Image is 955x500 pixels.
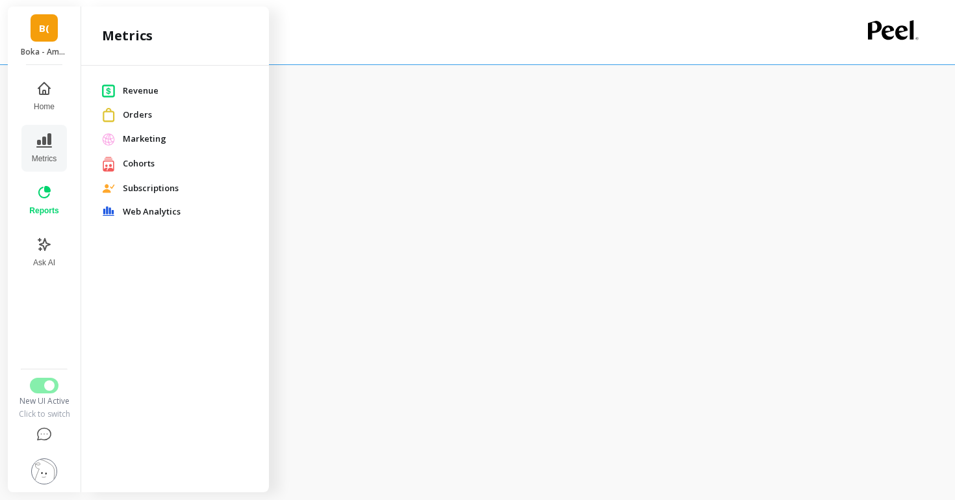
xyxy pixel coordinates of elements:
button: Help [16,419,71,451]
span: Cohorts [123,157,248,170]
span: Web Analytics [123,205,248,218]
img: [object Object] [102,84,115,98]
span: Marketing [123,133,248,146]
span: Home [34,101,55,112]
p: Boka - Amazon (Essor) [21,47,68,57]
span: Orders [123,109,248,122]
h2: Metrics [102,27,153,45]
span: Ask AI [33,257,55,268]
button: Metrics [21,125,66,172]
button: Ask AI [21,229,66,276]
span: Subscriptions [123,182,248,195]
button: Reports [21,177,66,224]
span: Revenue [123,85,248,98]
img: [object Object] [102,108,115,122]
iframe: Omni Embed [109,90,929,474]
span: B( [39,21,49,36]
img: [object Object] [102,156,115,172]
div: New UI Active [16,396,71,406]
img: [object Object] [102,133,115,146]
img: [object Object] [102,184,115,193]
button: Home [21,73,66,120]
img: [object Object] [102,206,115,217]
button: Switch to Legacy UI [30,378,58,393]
img: profile picture [31,458,57,484]
button: Settings [16,451,71,492]
span: Reports [29,205,58,216]
span: Metrics [32,153,57,164]
div: Click to switch [16,409,71,419]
